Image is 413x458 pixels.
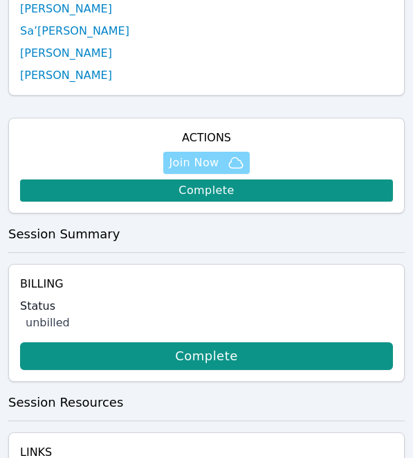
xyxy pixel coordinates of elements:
[26,315,393,331] div: unbilled
[8,393,405,412] h3: Session Resources
[20,1,112,17] a: [PERSON_NAME]
[20,342,393,370] a: Complete
[20,298,393,315] label: Status
[20,67,112,84] a: [PERSON_NAME]
[169,155,219,171] span: Join Now
[20,45,112,62] a: [PERSON_NAME]
[8,224,405,244] h3: Session Summary
[20,179,393,202] a: Complete
[20,276,393,292] h4: Billing
[20,130,393,146] h4: Actions
[163,152,249,174] button: Join Now
[20,23,129,39] a: Sa’[PERSON_NAME]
